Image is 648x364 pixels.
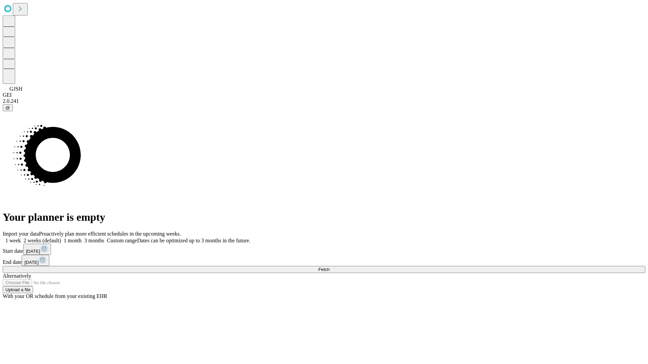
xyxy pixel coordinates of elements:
span: [DATE] [26,249,40,254]
span: [DATE] [24,260,38,265]
span: Custom range [107,238,137,243]
span: 1 week [5,238,21,243]
button: @ [3,104,13,111]
span: @ [5,105,10,110]
h1: Your planner is empty [3,211,645,223]
span: 2 weeks (default) [24,238,61,243]
button: [DATE] [22,255,49,266]
div: 2.0.241 [3,98,645,104]
span: 3 months [84,238,104,243]
span: Fetch [318,267,329,272]
span: Import your data [3,231,39,237]
span: GJSH [9,86,22,92]
span: With your OR schedule from your existing EHR [3,293,107,299]
span: Alternatively [3,273,31,279]
span: Dates can be optimized up to 3 months in the future. [137,238,250,243]
span: Proactively plan more efficient schedules in the upcoming weeks. [39,231,181,237]
button: [DATE] [23,244,51,255]
div: Start date [3,244,645,255]
span: 1 month [64,238,82,243]
button: Fetch [3,266,645,273]
div: End date [3,255,645,266]
button: Upload a file [3,286,33,293]
div: GEI [3,92,645,98]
